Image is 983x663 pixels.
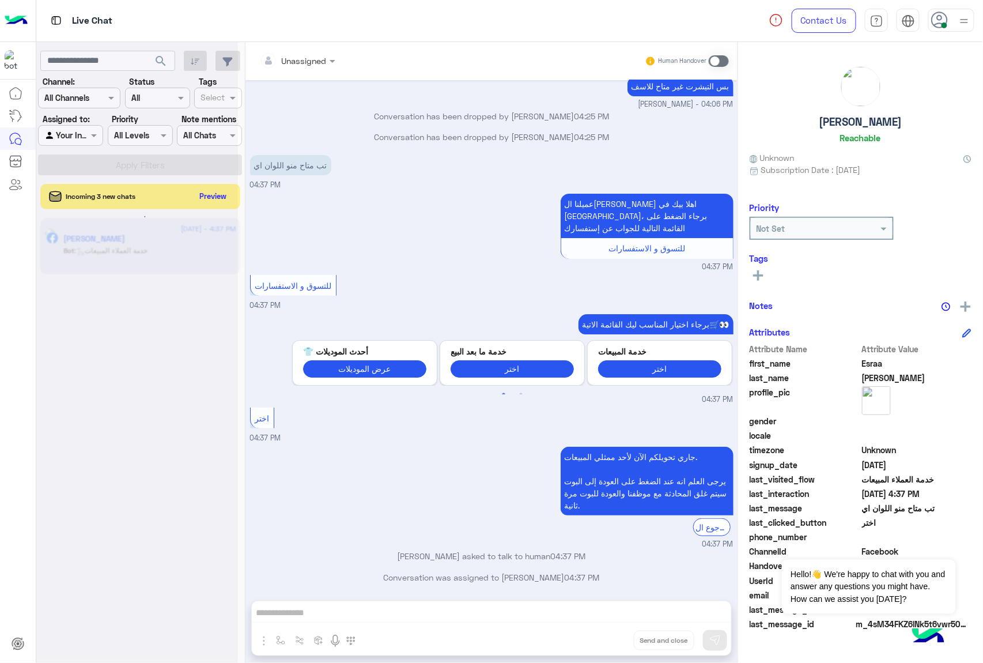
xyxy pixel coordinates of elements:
span: phone_number [750,531,860,543]
img: add [961,302,971,312]
h6: Attributes [750,327,791,337]
span: للتسوق و الاستفسارات [608,243,685,253]
p: 9/9/2025, 4:06 PM [627,76,734,96]
img: Logo [5,9,28,33]
img: tab [902,14,915,28]
div: loading... [127,206,147,227]
p: أحدث الموديلات 👕 [303,345,426,357]
img: 713415422032625 [5,50,25,71]
span: 04:37 PM [565,572,600,582]
span: null [862,415,972,427]
button: 2 of 2 [515,389,527,400]
p: خدمة ما بعد البيع [451,345,574,357]
span: 2025-02-27T20:42:41.079Z [862,459,972,471]
span: locale [750,430,860,442]
img: tab [49,13,63,28]
span: HandoverOn [750,560,860,572]
span: 04:37 PM [702,262,734,273]
span: 04:37 PM [250,434,281,442]
a: Contact Us [792,9,856,33]
span: first_name [750,357,860,370]
img: notes [942,302,951,311]
p: 9/9/2025, 4:37 PM [579,314,734,334]
span: last_message [750,502,860,514]
span: ChannelId [750,545,860,557]
div: Select [199,91,225,106]
p: Live Chat [72,13,112,29]
span: gender [750,415,860,427]
span: 04:25 PM [574,111,609,121]
span: تب متاح منو اللوان اي [862,502,972,514]
button: 1 of 2 [498,389,509,400]
h6: Priority [750,202,780,213]
span: خدمة العملاء المبيعات [862,473,972,485]
img: spinner [769,13,783,27]
p: Conversation was assigned to [PERSON_NAME] [250,571,734,583]
img: hulul-logo.png [908,617,948,657]
button: عرض الموديلات [303,360,426,377]
span: last_interaction [750,488,860,500]
span: Abd Elfatah [862,372,972,384]
span: null [862,531,972,543]
a: tab [865,9,888,33]
button: اختر [598,360,721,377]
span: last_name [750,372,860,384]
span: اختر [255,413,269,423]
p: 9/9/2025, 4:37 PM [561,447,734,515]
span: 2025-09-09T13:37:52.92Z [862,488,972,500]
span: timezone [750,444,860,456]
span: Subscription Date : [DATE] [761,164,861,176]
img: tab [870,14,883,28]
span: Attribute Value [862,343,972,355]
span: 04:37 PM [250,180,281,189]
p: خدمة المبيعات [598,345,721,357]
span: اختر [862,517,972,529]
span: 04:37 PM [702,394,734,405]
span: Unknown [862,444,972,456]
button: اختر [451,360,574,377]
span: m_4sM34FKZ6lNk5t6vwr500VOoH_4jS_AZAE_Kp4YvSBCfTfmy6rP4Rt-GkvQNzixO4Rb-tXMsqLQqsv08W04Gxg [856,618,971,630]
span: UserId [750,575,860,587]
h6: Tags [750,253,971,263]
span: Esraa [862,357,972,370]
span: null [862,430,972,442]
div: الرجوع ال Bot [693,518,731,536]
img: picture [862,386,891,415]
span: Attribute Name [750,343,860,355]
button: Send and close [634,631,694,650]
span: Hello!👋 We're happy to chat with you and answer any questions you might have. How can we assist y... [782,560,955,614]
p: Conversation has been dropped by [PERSON_NAME] [250,131,734,143]
p: [PERSON_NAME] asked to talk to human [250,550,734,562]
h6: Reachable [840,133,881,143]
span: للتسوق و الاستفسارات [255,281,331,291]
p: 9/9/2025, 4:37 PM [561,194,734,238]
img: profile [957,14,971,28]
span: last_visited_flow [750,473,860,485]
span: 04:37 PM [551,551,586,561]
span: last_message_sentiment [750,604,860,616]
span: Unknown [750,152,795,164]
small: Human Handover [658,56,706,66]
span: 04:37 PM [250,301,281,310]
span: 04:37 PM [702,539,734,550]
span: signup_date [750,459,860,471]
span: [PERSON_NAME] - 04:06 PM [638,99,734,110]
img: picture [841,67,880,106]
span: last_clicked_button [750,517,860,529]
span: profile_pic [750,386,860,413]
span: 04:25 PM [574,132,609,142]
h5: [PERSON_NAME] [819,115,902,129]
span: last_message_id [750,618,854,630]
span: email [750,589,860,601]
p: 9/9/2025, 4:37 PM [250,155,331,175]
h6: Notes [750,300,773,311]
p: Conversation has been dropped by [PERSON_NAME] [250,110,734,122]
